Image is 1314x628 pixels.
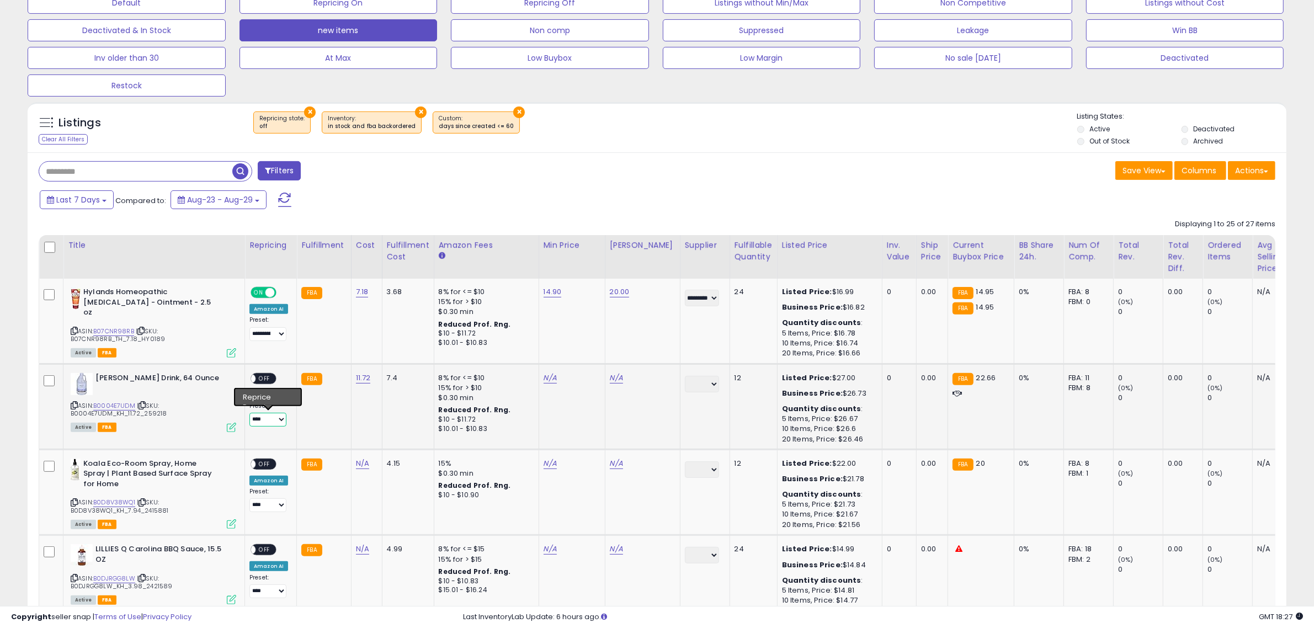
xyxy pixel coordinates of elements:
button: At Max [240,47,438,69]
div: N/A [1257,544,1294,554]
div: 0.00 [1168,373,1194,383]
b: Business Price: [782,302,843,312]
div: Inv. value [887,240,912,263]
small: FBA [953,459,973,471]
span: 14.95 [976,286,994,297]
div: Num of Comp. [1068,240,1109,263]
div: 0.00 [921,544,939,554]
p: Listing States: [1077,111,1286,122]
div: 15% for > $10 [439,297,530,307]
a: 20.00 [610,286,630,297]
b: [PERSON_NAME] Drink, 64 Ounce [95,373,230,386]
small: (0%) [1118,555,1134,564]
div: Repricing [249,240,292,251]
img: 41s5PatrdKL._SL40_.jpg [71,287,81,309]
div: $27.00 [782,373,874,383]
div: 0 [1207,544,1252,554]
div: : [782,404,874,414]
div: Ordered Items [1207,240,1248,263]
button: Last 7 Days [40,190,114,209]
div: Clear All Filters [39,134,88,145]
button: Actions [1228,161,1275,180]
div: Total Rev. Diff. [1168,240,1198,274]
span: OFF [275,288,292,297]
div: 5 Items, Price: $21.73 [782,499,874,509]
div: 3.68 [387,287,425,297]
label: Deactivated [1194,124,1235,134]
div: $10 - $10.90 [439,491,530,500]
span: OFF [256,545,273,555]
button: Low Margin [663,47,861,69]
div: Last InventoryLab Update: 6 hours ago. [463,612,1303,622]
div: Preset: [249,574,288,599]
div: FBM: 8 [1068,383,1105,393]
div: 20 Items, Price: $26.46 [782,434,874,444]
div: Amazon AI [249,304,288,314]
span: Columns [1182,165,1216,176]
a: N/A [356,544,369,555]
a: N/A [610,458,623,469]
img: 41tZ5k8K-ZL._SL40_.jpg [71,373,93,395]
small: FBA [301,544,322,556]
div: 0 [887,459,908,469]
button: Low Buybox [451,47,649,69]
div: 0 [1118,478,1163,488]
div: 8% for <= $10 [439,373,530,383]
div: Current Buybox Price [953,240,1009,263]
small: FBA [301,373,322,385]
div: N/A [1257,373,1294,383]
span: | SKU: B07CNR98RB_TH_7.18_HY0189 [71,327,165,343]
div: Amazon Fees [439,240,534,251]
button: × [304,107,316,118]
b: Quantity discounts [782,575,861,586]
span: ON [252,288,265,297]
span: FBA [98,348,116,358]
b: Quantity discounts [782,317,861,328]
img: 31RrccRxycL._SL40_.jpg [71,544,93,566]
b: Listed Price: [782,458,832,469]
b: LILLIES Q Carolina BBQ Sauce, 15.5 OZ [95,544,230,567]
button: Restock [28,74,226,97]
b: Koala Eco-Room Spray, Home Spray | Plant Based Surface Spray for Home [83,459,217,492]
div: 0 [1207,287,1252,297]
div: 10 Items, Price: $21.67 [782,509,874,519]
div: Listed Price [782,240,877,251]
div: FBA: 11 [1068,373,1105,383]
div: $15.01 - $16.24 [439,586,530,595]
b: Business Price: [782,473,843,484]
div: 0.00 [921,287,939,297]
div: Preset: [249,402,288,427]
small: (0%) [1207,555,1223,564]
span: 20 [976,458,985,469]
a: 7.18 [356,286,369,297]
small: FBA [953,287,973,299]
button: Aug-23 - Aug-29 [171,190,267,209]
label: Active [1089,124,1110,134]
div: in stock and fba backordered [328,123,416,130]
div: 0 [1118,544,1163,554]
div: $10.01 - $10.83 [439,338,530,348]
a: Terms of Use [94,611,141,622]
span: 14.95 [976,302,994,312]
div: 4.99 [387,544,425,554]
span: OFF [256,459,273,469]
div: 12 [735,459,769,469]
div: FBA: 18 [1068,544,1105,554]
div: $10 - $11.72 [439,415,530,424]
div: 0 [887,544,908,554]
button: Deactivated [1086,47,1284,69]
div: 24 [735,287,769,297]
span: Inventory : [328,114,416,131]
div: 0% [1019,373,1055,383]
div: $21.78 [782,474,874,484]
div: 0% [1019,287,1055,297]
strong: Copyright [11,611,51,622]
b: Reduced Prof. Rng. [439,405,511,414]
div: Ship Price [921,240,943,263]
span: Custom: [439,114,514,131]
button: × [513,107,525,118]
div: $22.00 [782,459,874,469]
button: Filters [258,161,301,180]
div: 0% [1019,459,1055,469]
span: 2025-09-6 18:27 GMT [1259,611,1303,622]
